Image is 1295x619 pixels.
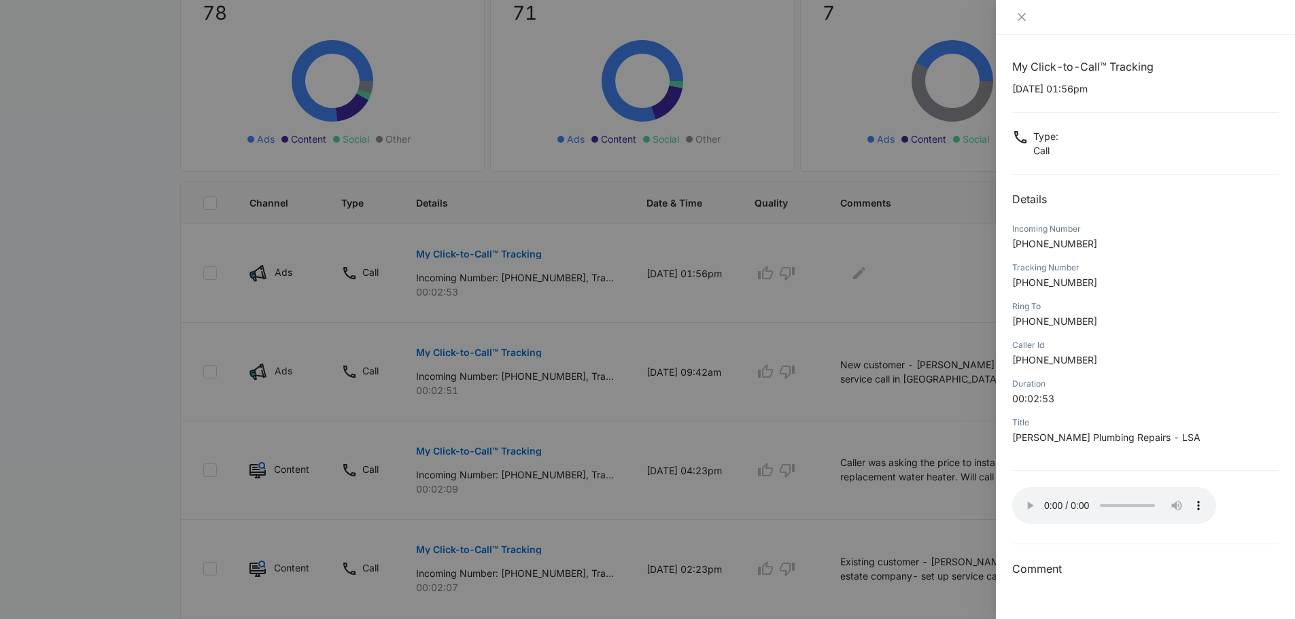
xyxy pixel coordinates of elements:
[1012,561,1279,577] h3: Comment
[1012,191,1279,207] h2: Details
[1012,300,1279,313] div: Ring To
[1012,223,1279,235] div: Incoming Number
[1012,431,1201,443] span: [PERSON_NAME] Plumbing Repairs - LSA
[1012,417,1279,429] div: Title
[1012,487,1216,524] audio: Your browser does not support the audio tag.
[1012,238,1097,249] span: [PHONE_NUMBER]
[1016,12,1027,22] span: close
[1012,262,1279,274] div: Tracking Number
[1012,11,1031,23] button: Close
[1012,58,1279,75] h1: My Click-to-Call™ Tracking
[1033,129,1058,143] p: Type :
[1012,277,1097,288] span: [PHONE_NUMBER]
[1033,143,1058,158] p: Call
[1012,82,1279,96] p: [DATE] 01:56pm
[1012,354,1097,366] span: [PHONE_NUMBER]
[1012,378,1279,390] div: Duration
[1012,393,1054,404] span: 00:02:53
[1012,339,1279,351] div: Caller Id
[1012,315,1097,327] span: [PHONE_NUMBER]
